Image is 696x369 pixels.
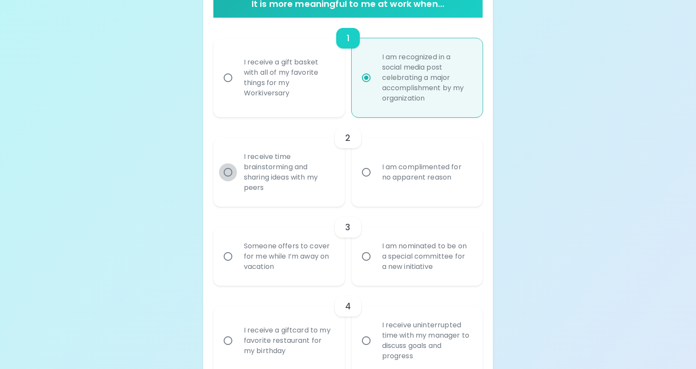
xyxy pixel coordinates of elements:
[345,131,350,145] h6: 2
[375,42,478,114] div: I am recognized in a social media post celebrating a major accomplishment by my organization
[345,299,351,313] h6: 4
[375,231,478,282] div: I am nominated to be on a special committee for a new initiative
[237,231,340,282] div: Someone offers to cover for me while I’m away on vacation
[213,117,483,207] div: choice-group-check
[213,207,483,286] div: choice-group-check
[345,220,350,234] h6: 3
[237,315,340,366] div: I receive a giftcard to my favorite restaurant for my birthday
[375,152,478,193] div: I am complimented for no apparent reason
[346,31,350,45] h6: 1
[237,47,340,109] div: I receive a gift basket with all of my favorite things for my Workiversary
[237,141,340,203] div: I receive time brainstorming and sharing ideas with my peers
[213,18,483,117] div: choice-group-check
